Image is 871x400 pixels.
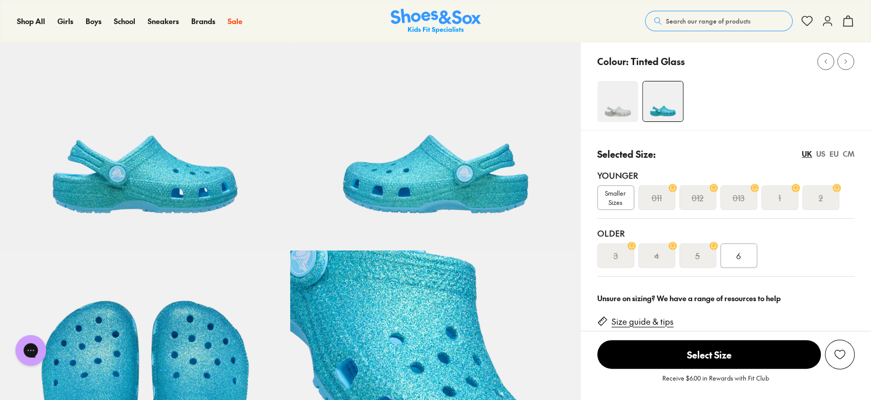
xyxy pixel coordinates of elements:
s: 1 [778,192,781,204]
button: Select Size [597,340,821,369]
span: Sale [228,16,242,26]
a: Shoes & Sox [391,9,481,34]
button: Add to Wishlist [825,340,855,369]
a: Boys [86,16,102,27]
span: Search our range of products [666,16,751,26]
p: Colour: [597,54,629,68]
span: Sneakers [148,16,179,26]
div: Older [597,227,855,239]
img: 4-527546_1 [643,81,683,121]
span: Shop All [17,16,45,26]
p: Tinted Glass [631,54,685,68]
span: Select Size [597,340,821,369]
p: Selected Size: [597,147,656,161]
s: 013 [733,192,744,204]
s: 3 [614,249,618,262]
div: Unsure on sizing? We have a range of resources to help [597,293,855,304]
a: Sneakers [148,16,179,27]
span: School [114,16,135,26]
div: Younger [597,169,855,181]
div: US [816,149,825,159]
p: Receive $6.00 in Rewards with Fit Club [662,373,769,392]
button: Search our range of products [645,11,793,31]
span: Girls [57,16,73,26]
span: Boys [86,16,102,26]
img: SNS_Logo_Responsive.svg [391,9,481,34]
s: 011 [652,192,662,204]
iframe: Gorgias live chat messenger [10,331,51,369]
s: 2 [819,192,823,204]
span: Brands [191,16,215,26]
s: 5 [695,249,700,262]
a: Brands [191,16,215,27]
a: Size guide & tips [612,316,674,327]
span: Smaller Sizes [598,188,634,207]
a: Sale [228,16,242,27]
a: Girls [57,16,73,27]
s: 012 [692,192,703,204]
s: 4 [654,249,659,262]
span: 6 [736,249,741,262]
a: School [114,16,135,27]
div: UK [802,149,812,159]
img: 4-527552_1 [597,81,638,122]
a: Shop All [17,16,45,27]
div: CM [843,149,855,159]
div: EU [829,149,839,159]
